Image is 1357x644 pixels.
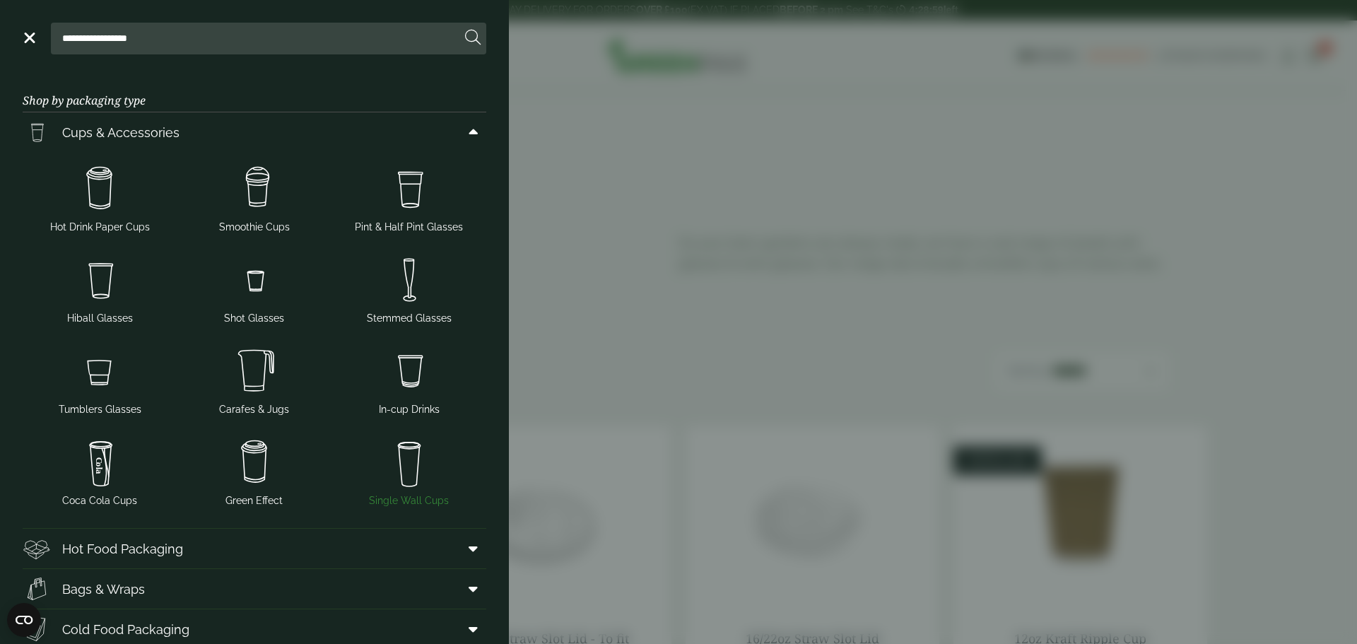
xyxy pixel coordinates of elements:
img: PintNhalf_cup.svg [337,160,481,217]
span: In-cup Drinks [379,402,440,417]
a: Bags & Wraps [23,569,486,609]
a: Coca Cola Cups [28,431,172,511]
span: Pint & Half Pint Glasses [355,220,463,235]
span: Bags & Wraps [62,580,145,599]
img: Paper_carriers.svg [23,575,51,603]
span: Cups & Accessories [62,123,180,142]
a: Smoothie Cups [183,158,327,238]
img: Shot_glass.svg [183,252,327,308]
span: Smoothie Cups [219,220,290,235]
a: Hot Drink Paper Cups [28,158,172,238]
img: Stemmed_glass.svg [337,252,481,308]
span: Stemmed Glasses [367,311,452,326]
img: HotDrink_paperCup.svg [183,434,327,491]
span: Single Wall Cups [369,493,449,508]
a: Tumblers Glasses [28,340,172,420]
a: Carafes & Jugs [183,340,327,420]
img: cola.svg [28,434,172,491]
a: Stemmed Glasses [337,249,481,329]
img: Deli_box.svg [23,534,51,563]
button: Open CMP widget [7,603,41,637]
a: Hot Food Packaging [23,529,486,568]
span: Tumblers Glasses [59,402,141,417]
img: PintNhalf_cup.svg [23,118,51,146]
a: Pint & Half Pint Glasses [337,158,481,238]
span: Shot Glasses [224,311,284,326]
a: Hiball Glasses [28,249,172,329]
a: Cups & Accessories [23,112,486,152]
span: Green Effect [225,493,283,508]
img: Smoothie_cups.svg [183,160,327,217]
span: Cold Food Packaging [62,620,189,639]
a: Shot Glasses [183,249,327,329]
span: Hiball Glasses [67,311,133,326]
span: Carafes & Jugs [219,402,289,417]
img: JugsNcaraffes.svg [183,343,327,399]
a: In-cup Drinks [337,340,481,420]
h3: Shop by packaging type [23,71,486,112]
span: Coca Cola Cups [62,493,137,508]
span: Hot Drink Paper Cups [50,220,150,235]
a: Single Wall Cups [337,431,481,511]
img: Hiball.svg [28,252,172,308]
img: Tumbler_glass.svg [28,343,172,399]
span: Hot Food Packaging [62,539,183,558]
img: plain-soda-cup.svg [337,434,481,491]
img: Incup_drinks.svg [337,343,481,399]
a: Green Effect [183,431,327,511]
img: HotDrink_paperCup.svg [28,160,172,217]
